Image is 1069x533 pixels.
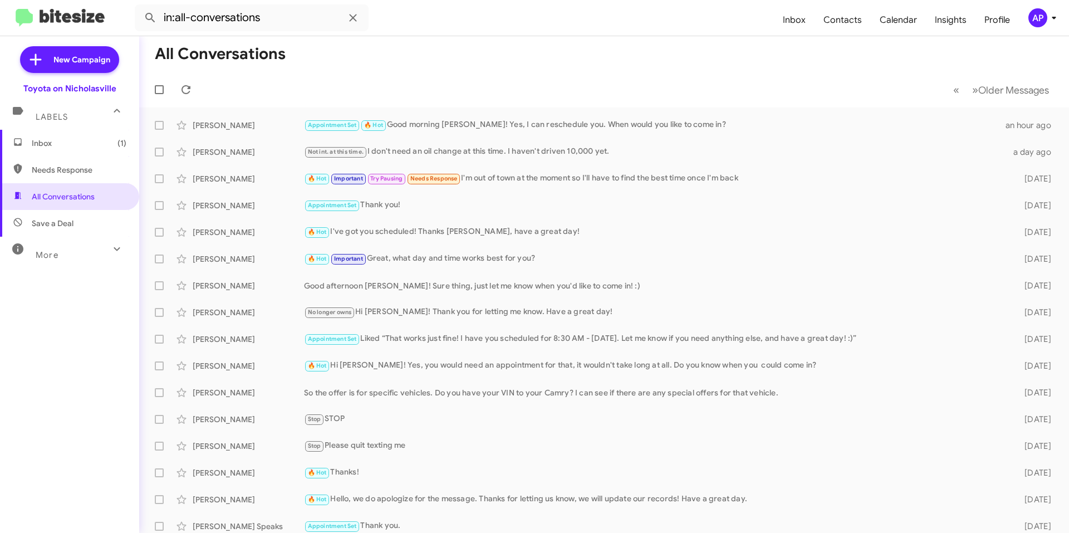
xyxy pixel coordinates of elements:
span: No longer owns [308,309,352,316]
div: [DATE] [1007,521,1060,532]
div: [DATE] [1007,387,1060,398]
span: 🔥 Hot [308,496,327,503]
div: [PERSON_NAME] [193,387,304,398]
span: All Conversations [32,191,95,202]
span: Stop [308,442,321,449]
span: 🔥 Hot [308,469,327,476]
h1: All Conversations [155,45,286,63]
a: Calendar [871,4,926,36]
div: [DATE] [1007,441,1060,452]
button: AP [1019,8,1057,27]
span: Needs Response [32,164,126,175]
div: Liked “That works just fine! I have you scheduled for 8:30 AM - [DATE]. Let me know if you need a... [304,332,1007,345]
div: [DATE] [1007,280,1060,291]
div: STOP [304,413,1007,426]
div: [DATE] [1007,334,1060,345]
a: Inbox [774,4,815,36]
div: [PERSON_NAME] [193,360,304,371]
span: Important [334,175,363,182]
span: » [972,83,978,97]
input: Search [135,4,369,31]
span: Older Messages [978,84,1049,96]
div: [PERSON_NAME] [193,280,304,291]
span: 🔥 Hot [308,228,327,236]
span: « [953,83,959,97]
span: 🔥 Hot [308,255,327,262]
div: [PERSON_NAME] [193,227,304,238]
span: Inbox [32,138,126,149]
span: Save a Deal [32,218,73,229]
div: I've got you scheduled! Thanks [PERSON_NAME], have a great day! [304,226,1007,238]
nav: Page navigation example [947,79,1056,101]
div: [PERSON_NAME] [193,467,304,478]
div: a day ago [1007,146,1060,158]
a: New Campaign [20,46,119,73]
span: Appointment Set [308,522,357,530]
div: [PERSON_NAME] [193,173,304,184]
span: New Campaign [53,54,110,65]
div: [PERSON_NAME] [193,146,304,158]
div: [PERSON_NAME] [193,120,304,131]
div: [PERSON_NAME] [193,307,304,318]
span: 🔥 Hot [308,362,327,369]
div: Please quit texting me [304,439,1007,452]
div: AP [1028,8,1047,27]
div: an hour ago [1006,120,1060,131]
span: 🔥 Hot [364,121,383,129]
a: Contacts [815,4,871,36]
div: [DATE] [1007,173,1060,184]
div: Thank you. [304,520,1007,532]
div: Toyota on Nicholasville [23,83,116,94]
span: Stop [308,415,321,423]
div: Hi [PERSON_NAME]! Thank you for letting me know. Have a great day! [304,306,1007,319]
div: Great, what day and time works best for you? [304,252,1007,265]
a: Insights [926,4,975,36]
div: [PERSON_NAME] [193,200,304,211]
span: Labels [36,112,68,122]
div: [DATE] [1007,253,1060,265]
span: Try Pausing [370,175,403,182]
div: Hello, we do apologize for the message. Thanks for letting us know, we will update our records! H... [304,493,1007,506]
div: Good afternoon [PERSON_NAME]! Sure thing, just let me know when you'd like to come in! :) [304,280,1007,291]
span: (1) [117,138,126,149]
div: Good morning [PERSON_NAME]! Yes, I can reschedule you. When would you like to come in? [304,119,1006,131]
div: So the offer is for specific vehicles. Do you have your VIN to your Camry? I can see if there are... [304,387,1007,398]
div: I don't need an oil change at this time. I haven't driven 10,000 yet. [304,145,1007,158]
div: [DATE] [1007,227,1060,238]
div: [DATE] [1007,360,1060,371]
div: [PERSON_NAME] [193,441,304,452]
div: [DATE] [1007,414,1060,425]
div: I'm out of town at the moment so I'll have to find the best time once I'm back [304,172,1007,185]
button: Next [965,79,1056,101]
div: Thank you! [304,199,1007,212]
span: More [36,250,58,260]
div: Hi [PERSON_NAME]! Yes, you would need an appointment for that, it wouldn't take long at all. Do y... [304,359,1007,372]
div: [DATE] [1007,494,1060,505]
div: [DATE] [1007,307,1060,318]
div: [DATE] [1007,200,1060,211]
span: Appointment Set [308,121,357,129]
div: [PERSON_NAME] Speaks [193,521,304,532]
div: [PERSON_NAME] [193,334,304,345]
div: [PERSON_NAME] [193,253,304,265]
button: Previous [947,79,966,101]
span: 🔥 Hot [308,175,327,182]
div: [DATE] [1007,467,1060,478]
span: Important [334,255,363,262]
div: [PERSON_NAME] [193,414,304,425]
span: Appointment Set [308,202,357,209]
div: Thanks! [304,466,1007,479]
span: Appointment Set [308,335,357,343]
a: Profile [975,4,1019,36]
span: Not int. at this time. [308,148,364,155]
span: Needs Response [410,175,458,182]
div: [PERSON_NAME] [193,494,304,505]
